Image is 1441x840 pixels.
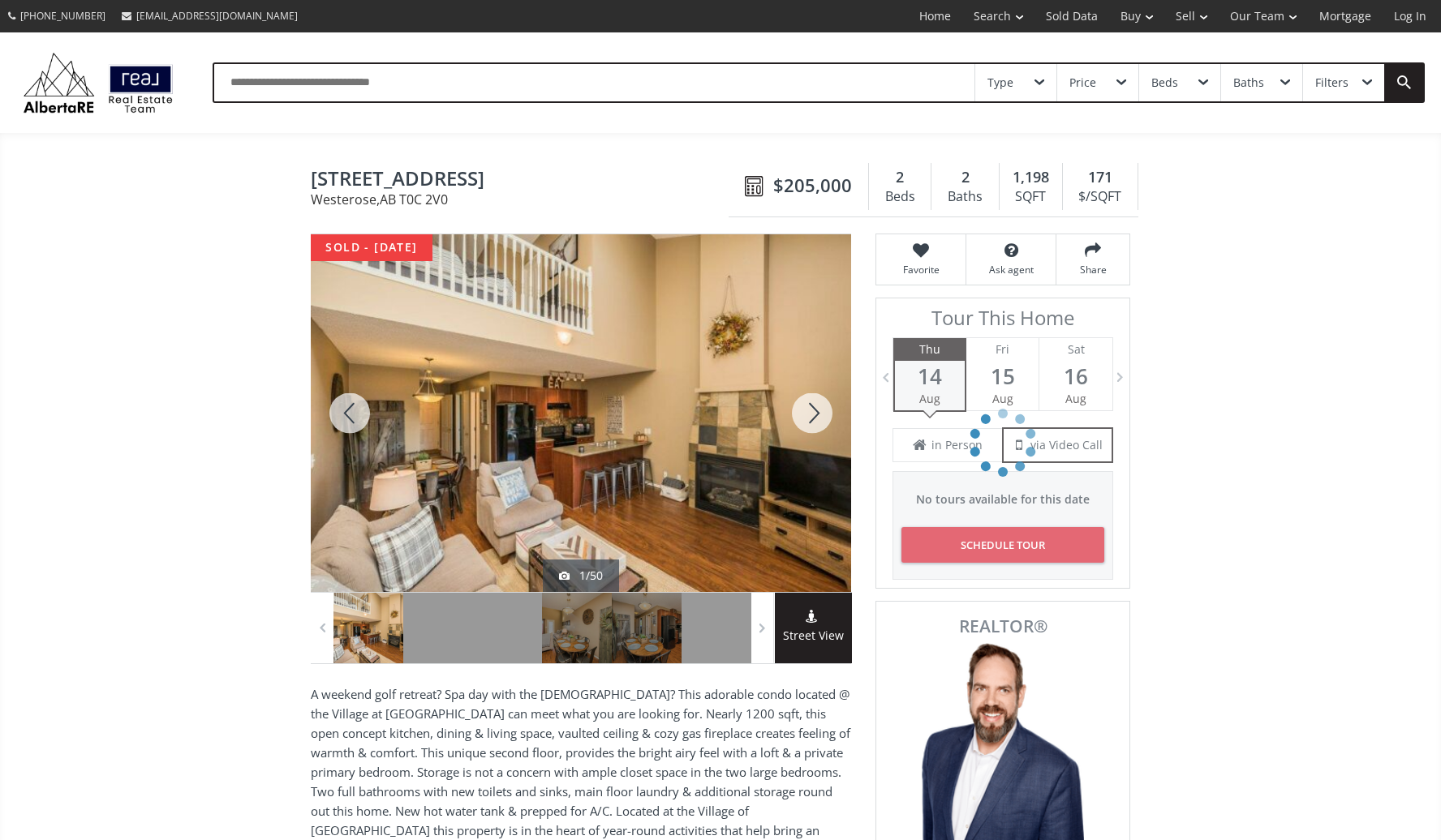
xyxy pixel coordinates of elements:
span: $205,000 [773,173,852,198]
span: 100 Heron Point #4 [311,168,737,193]
div: $/SQFT [1071,185,1129,209]
div: 1/50 [559,568,603,584]
div: Type [987,77,1013,88]
span: Ask agent [974,263,1047,276]
span: Favorite [884,263,957,276]
span: Westerose , AB T0C 2V0 [311,193,737,206]
div: SQFT [1008,185,1054,209]
div: 100 Heron Point #4 Westerose, AB T0C 2V0 - Photo 1 of 50 [311,234,851,592]
div: Baths [1233,77,1264,88]
a: [EMAIL_ADDRESS][DOMAIN_NAME] [114,1,306,31]
div: Price [1069,77,1096,88]
div: Beds [1151,77,1178,88]
span: Street View [775,627,852,645]
div: Filters [1315,77,1349,88]
img: Logo [16,49,180,117]
div: 2 [940,167,990,188]
div: sold - [DATE] [311,234,432,261]
div: 2 [877,167,923,188]
div: Beds [877,185,923,209]
div: 171 [1071,167,1129,188]
span: [EMAIL_ADDRESS][DOMAIN_NAME] [136,9,298,23]
span: REALTOR® [894,618,1112,635]
span: Share [1065,263,1121,276]
span: 1,198 [1013,167,1049,188]
span: [PHONE_NUMBER] [20,9,105,23]
div: Baths [940,185,990,209]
